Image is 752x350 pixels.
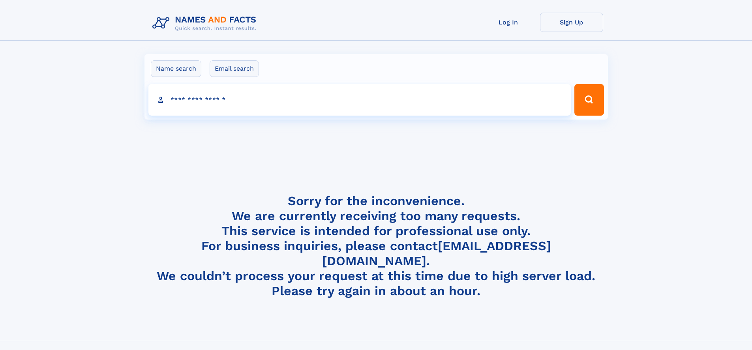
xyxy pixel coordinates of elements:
[149,193,603,299] h4: Sorry for the inconvenience. We are currently receiving too many requests. This service is intend...
[574,84,604,116] button: Search Button
[149,13,263,34] img: Logo Names and Facts
[322,238,551,268] a: [EMAIL_ADDRESS][DOMAIN_NAME]
[148,84,571,116] input: search input
[477,13,540,32] a: Log In
[540,13,603,32] a: Sign Up
[151,60,201,77] label: Name search
[210,60,259,77] label: Email search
